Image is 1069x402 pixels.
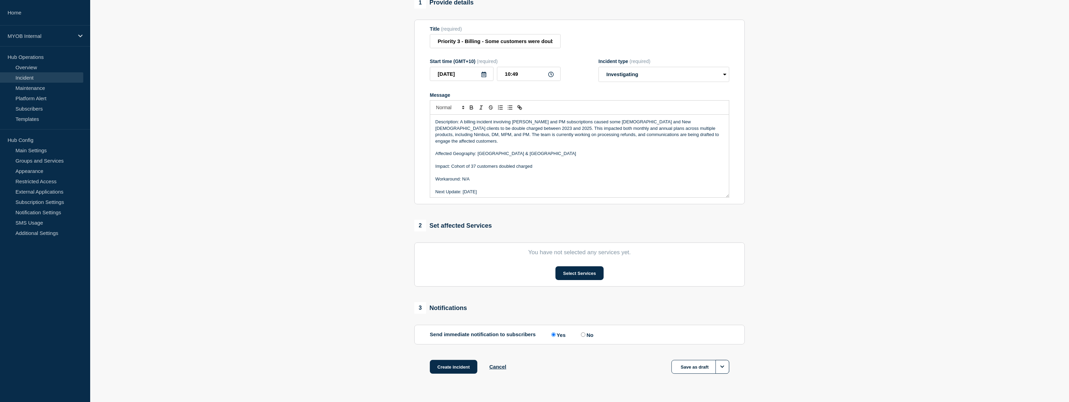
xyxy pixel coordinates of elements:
p: MYOB Internal [8,33,74,39]
button: Toggle strikethrough text [486,103,496,112]
div: Title [430,26,561,32]
div: Message [430,115,729,197]
label: No [579,331,593,338]
span: (required) [629,59,650,64]
button: Toggle ordered list [496,103,505,112]
select: Incident type [599,67,729,82]
div: Start time (GMT+10) [430,59,561,64]
p: Workaround: N/A [435,176,724,182]
p: You have not selected any services yet. [430,249,729,256]
button: Cancel [489,364,506,370]
p: Impact: Cohort of 37 customers doubled charged [435,163,724,169]
p: Send immediate notification to subscribers [430,331,536,338]
button: Create incident [430,360,477,374]
button: Toggle bulleted list [505,103,515,112]
button: Toggle link [515,103,525,112]
input: YYYY-MM-DD [430,67,494,81]
p: Next Update: [DATE] [435,189,724,195]
span: (required) [441,26,462,32]
div: Set affected Services [414,220,492,231]
div: Notifications [414,302,467,314]
div: Send immediate notification to subscribers [430,331,729,338]
input: Title [430,34,561,48]
p: Description: A billing incident involving [PERSON_NAME] and PM subscriptions caused some [DEMOGRA... [435,119,724,144]
div: Incident type [599,59,729,64]
button: Toggle bold text [467,103,476,112]
button: Options [716,360,729,374]
input: No [581,332,585,337]
span: Font size [433,103,467,112]
span: 3 [414,302,426,314]
span: 2 [414,220,426,231]
button: Select Services [555,266,603,280]
label: Yes [550,331,566,338]
input: Yes [551,332,556,337]
button: Save as draft [671,360,729,374]
span: (required) [477,59,498,64]
div: Message [430,92,729,98]
button: Toggle italic text [476,103,486,112]
input: HH:MM [497,67,561,81]
p: Affected Geography: [GEOGRAPHIC_DATA] & [GEOGRAPHIC_DATA] [435,151,724,157]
